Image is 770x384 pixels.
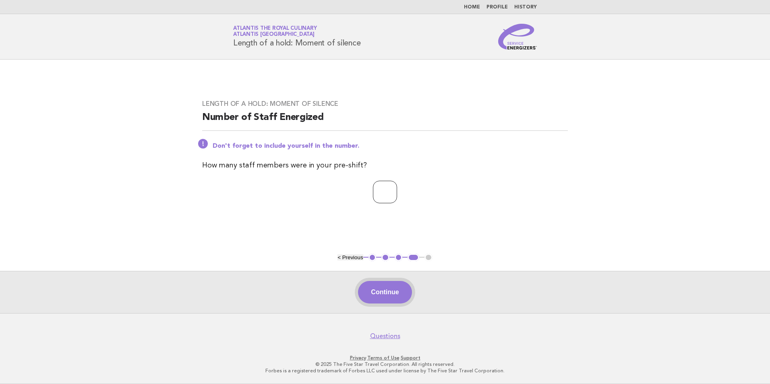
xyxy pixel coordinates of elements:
h2: Number of Staff Energized [202,111,568,131]
button: < Previous [337,254,363,260]
span: Atlantis [GEOGRAPHIC_DATA] [233,32,315,37]
button: 4 [408,254,419,262]
p: How many staff members were in your pre-shift? [202,160,568,171]
button: 3 [395,254,403,262]
a: Atlantis the Royal CulinaryAtlantis [GEOGRAPHIC_DATA] [233,26,317,37]
a: Home [464,5,480,10]
h3: Length of a hold: Moment of silence [202,100,568,108]
a: Profile [486,5,508,10]
a: Support [401,355,420,361]
button: 1 [368,254,377,262]
p: Don't forget to include yourself in the number. [213,142,568,150]
a: Terms of Use [367,355,399,361]
a: Questions [370,332,400,340]
p: Forbes is a registered trademark of Forbes LLC used under license by The Five Star Travel Corpora... [139,367,631,374]
a: Privacy [350,355,366,361]
p: © 2025 The Five Star Travel Corporation. All rights reserved. [139,361,631,367]
img: Service Energizers [498,24,537,50]
a: History [514,5,537,10]
button: Continue [358,281,412,303]
button: 2 [381,254,389,262]
p: · · [139,355,631,361]
h1: Length of a hold: Moment of silence [233,26,360,47]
